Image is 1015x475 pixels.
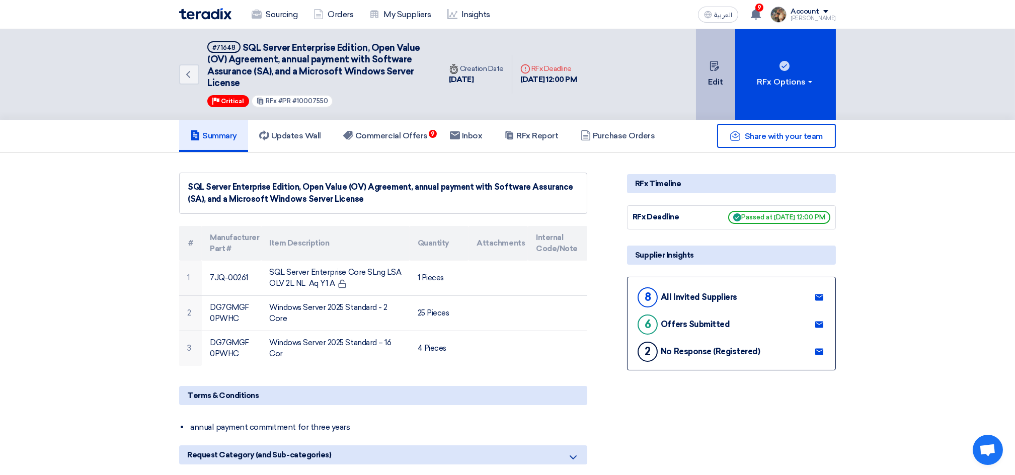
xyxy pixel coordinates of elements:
button: العربية [698,7,738,23]
td: Windows Server 2025 Standard - 2 Core [261,295,409,331]
button: RFx Options [735,29,836,120]
a: Purchase Orders [570,120,666,152]
span: Critical [221,98,244,105]
td: 2 [179,295,202,331]
h5: Updates Wall [259,131,321,141]
a: Inbox [439,120,494,152]
a: Sourcing [244,4,305,26]
span: #PR #10007550 [278,97,328,105]
div: Offers Submitted [661,320,730,329]
td: DG7GMGF0PWHC [202,295,261,331]
div: Creation Date [449,63,504,74]
th: Quantity [410,226,469,261]
div: RFx Options [757,76,814,88]
img: Teradix logo [179,8,231,20]
div: Account [791,8,819,16]
span: Terms & Conditions [187,390,259,401]
h5: Purchase Orders [581,131,655,141]
div: Open chat [973,435,1003,465]
div: All Invited Suppliers [661,292,737,302]
td: 1 Pieces [410,261,469,296]
a: Insights [439,4,498,26]
td: 4 Pieces [410,331,469,366]
span: 9 [755,4,763,12]
span: Passed at [DATE] 12:00 PM [728,211,830,224]
a: Summary [179,120,248,152]
td: 1 [179,261,202,296]
div: 6 [638,314,658,335]
th: Manufacturer Part # [202,226,261,261]
img: file_1710751448746.jpg [770,7,787,23]
span: Request Category (and Sub-categories) [187,449,331,460]
div: Supplier Insights [627,246,836,265]
button: Edit [696,29,735,120]
div: [DATE] [449,74,504,86]
th: Item Description [261,226,409,261]
td: 25 Pieces [410,295,469,331]
a: Orders [305,4,361,26]
div: No Response (Registered) [661,347,760,356]
span: 9 [429,130,437,138]
div: SQL Server Enterprise Edition, Open Value (OV) Agreement, annual payment with Software Assurance ... [188,181,579,205]
h5: Summary [190,131,237,141]
li: annual payment commitment for three years [189,417,587,437]
div: RFx Timeline [627,174,836,193]
a: My Suppliers [361,4,439,26]
th: Attachments [469,226,528,261]
div: [PERSON_NAME] [791,16,836,21]
a: Updates Wall [248,120,332,152]
h5: Commercial Offers [343,131,428,141]
td: DG7GMGF0PWHC [202,331,261,366]
span: RFx [266,97,277,105]
a: Commercial Offers9 [332,120,439,152]
span: Share with your team [745,131,823,141]
div: #71648 [212,44,236,51]
td: 3 [179,331,202,366]
span: SQL Server Enterprise Edition, Open Value (OV) Agreement, annual payment with Software Assurance ... [207,42,420,89]
th: # [179,226,202,261]
td: Windows Server 2025 Standard – 16 Cor [261,331,409,366]
div: 8 [638,287,658,307]
div: [DATE] 12:00 PM [520,74,577,86]
td: 7JQ-00261 [202,261,261,296]
a: RFx Report [493,120,569,152]
span: العربية [714,12,732,19]
div: 2 [638,342,658,362]
h5: Inbox [450,131,483,141]
td: SQL Server Enterprise Core SLng LSA OLV 2L NL Aq Y1 A [261,261,409,296]
div: RFx Deadline [520,63,577,74]
div: RFx Deadline [633,211,708,223]
h5: SQL Server Enterprise Edition, Open Value (OV) Agreement, annual payment with Software Assurance ... [207,41,429,90]
th: Internal Code/Note [528,226,587,261]
h5: RFx Report [504,131,558,141]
